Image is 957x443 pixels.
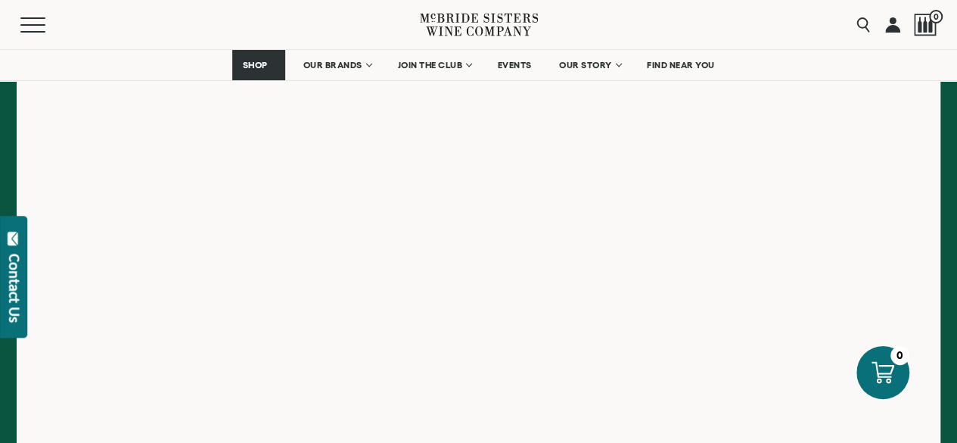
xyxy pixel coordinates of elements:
a: OUR STORY [549,50,630,80]
span: FIND NEAR YOU [647,60,715,70]
div: 0 [890,346,909,365]
a: FIND NEAR YOU [637,50,725,80]
a: JOIN THE CLUB [387,50,480,80]
span: EVENTS [498,60,532,70]
span: OUR STORY [559,60,612,70]
span: SHOP [242,60,268,70]
span: JOIN THE CLUB [397,60,462,70]
span: 0 [929,10,943,23]
a: SHOP [232,50,285,80]
button: Mobile Menu Trigger [20,17,75,33]
div: Contact Us [7,254,22,323]
a: EVENTS [488,50,542,80]
span: OUR BRANDS [303,60,362,70]
a: OUR BRANDS [293,50,380,80]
